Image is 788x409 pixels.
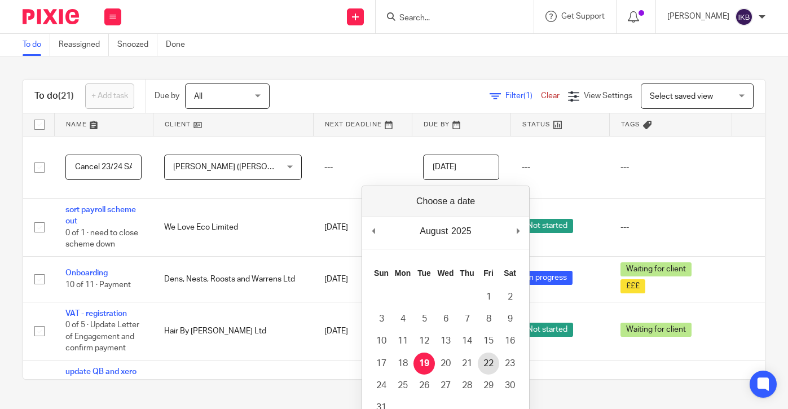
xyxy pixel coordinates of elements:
[735,8,753,26] img: svg%3E
[541,92,560,100] a: Clear
[65,368,137,387] a: update QB and xero fees
[65,321,139,352] span: 0 of 5 · Update Letter of Engagement and confirm payment
[609,136,732,199] td: ---
[450,223,473,240] div: 2025
[620,323,692,337] span: Waiting for client
[456,353,478,375] button: 21
[371,375,392,397] button: 24
[417,269,431,278] abbr: Tuesday
[313,199,412,257] td: [DATE]
[456,375,478,397] button: 28
[510,136,609,199] td: ---
[423,155,499,180] input: Use the arrow keys to pick a date
[456,330,478,352] button: 14
[392,353,413,375] button: 18
[418,223,450,240] div: August
[478,330,499,352] button: 15
[437,269,454,278] abbr: Wednesday
[392,330,413,352] button: 11
[522,219,573,233] span: Not started
[499,375,521,397] button: 30
[413,353,435,375] button: 19
[395,269,411,278] abbr: Monday
[504,269,516,278] abbr: Saturday
[523,92,532,100] span: (1)
[478,286,499,308] button: 1
[435,308,456,330] button: 6
[413,308,435,330] button: 5
[478,308,499,330] button: 8
[392,308,413,330] button: 4
[478,375,499,397] button: 29
[313,136,412,199] td: ---
[499,308,521,330] button: 9
[561,12,605,20] span: Get Support
[435,353,456,375] button: 20
[371,308,392,330] button: 3
[65,281,131,289] span: 10 of 11 · Payment
[584,92,632,100] span: View Settings
[499,353,521,375] button: 23
[483,269,494,278] abbr: Friday
[413,330,435,352] button: 12
[650,93,713,100] span: Select saved view
[155,90,179,102] p: Due by
[371,353,392,375] button: 17
[194,93,202,100] span: All
[34,90,74,102] h1: To do
[371,330,392,352] button: 10
[512,223,523,240] button: Next Month
[65,206,136,225] a: sort payroll scheme out
[478,353,499,375] button: 22
[522,271,573,285] span: In progress
[620,222,720,233] div: ---
[621,121,640,127] span: Tags
[173,163,301,171] span: [PERSON_NAME] ([PERSON_NAME]
[65,269,108,277] a: Onboarding
[435,330,456,352] button: 13
[522,323,573,337] span: Not started
[456,308,478,330] button: 7
[85,83,134,109] a: + Add task
[368,223,379,240] button: Previous Month
[117,34,157,56] a: Snoozed
[153,302,313,360] td: Hair By [PERSON_NAME] Ltd
[313,256,412,302] td: [DATE]
[460,269,474,278] abbr: Thursday
[153,199,313,257] td: We Love Eco Limited
[435,375,456,397] button: 27
[65,229,138,249] span: 0 of 1 · need to close scheme down
[313,302,412,360] td: [DATE]
[505,92,541,100] span: Filter
[392,375,413,397] button: 25
[23,9,79,24] img: Pixie
[374,269,389,278] abbr: Sunday
[65,155,142,180] input: Task name
[499,330,521,352] button: 16
[413,375,435,397] button: 26
[620,262,692,276] span: Waiting for client
[667,11,729,22] p: [PERSON_NAME]
[499,286,521,308] button: 2
[620,279,645,293] span: £££
[398,14,500,24] input: Search
[58,91,74,100] span: (21)
[166,34,193,56] a: Done
[23,34,50,56] a: To do
[65,310,127,318] a: VAT - registration
[59,34,109,56] a: Reassigned
[153,256,313,302] td: Dens, Nests, Roosts and Warrens Ltd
